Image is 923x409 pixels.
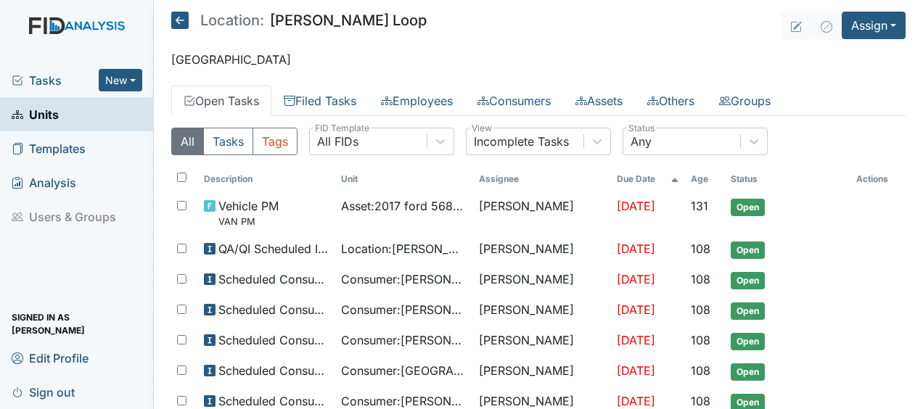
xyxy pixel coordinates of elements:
[842,12,906,39] button: Assign
[218,215,279,228] small: VAN PM
[473,191,611,234] td: [PERSON_NAME]
[473,326,611,356] td: [PERSON_NAME]
[473,295,611,326] td: [PERSON_NAME]
[171,51,906,68] p: [GEOGRAPHIC_DATA]
[617,302,655,317] span: [DATE]
[611,167,685,191] th: Toggle SortBy
[707,86,783,116] a: Groups
[218,270,330,288] span: Scheduled Consumer Chart Review
[617,199,655,213] span: [DATE]
[171,128,204,155] button: All
[341,301,467,318] span: Consumer : [PERSON_NAME]
[725,167,850,191] th: Toggle SortBy
[218,362,330,379] span: Scheduled Consumer Chart Review
[200,13,264,28] span: Location:
[12,347,89,369] span: Edit Profile
[691,394,710,408] span: 108
[731,272,765,289] span: Open
[341,270,467,288] span: Consumer : [PERSON_NAME]
[12,381,75,403] span: Sign out
[341,331,467,349] span: Consumer : [PERSON_NAME], Shekeyra
[335,167,473,191] th: Toggle SortBy
[12,313,142,335] span: Signed in as [PERSON_NAME]
[685,167,724,191] th: Toggle SortBy
[617,363,655,378] span: [DATE]
[341,362,467,379] span: Consumer : [GEOGRAPHIC_DATA][PERSON_NAME]
[317,133,358,150] div: All FIDs
[171,86,271,116] a: Open Tasks
[473,167,611,191] th: Assignee
[12,103,59,125] span: Units
[177,173,186,182] input: Toggle All Rows Selected
[218,240,330,257] span: QA/QI Scheduled Inspection
[218,331,330,349] span: Scheduled Consumer Chart Review
[691,363,710,378] span: 108
[253,128,298,155] button: Tags
[465,86,563,116] a: Consumers
[171,12,427,29] h5: [PERSON_NAME] Loop
[218,197,279,228] span: Vehicle PM VAN PM
[198,167,336,191] th: Toggle SortBy
[474,133,569,150] div: Incomplete Tasks
[691,272,710,286] span: 108
[731,302,765,320] span: Open
[341,197,467,215] span: Asset : 2017 ford 56895
[691,199,708,213] span: 131
[473,356,611,387] td: [PERSON_NAME]
[691,241,710,256] span: 108
[617,241,655,256] span: [DATE]
[731,241,765,259] span: Open
[271,86,369,116] a: Filed Tasks
[563,86,635,116] a: Assets
[203,128,253,155] button: Tasks
[617,394,655,408] span: [DATE]
[12,72,99,89] a: Tasks
[99,69,142,91] button: New
[731,363,765,381] span: Open
[691,302,710,317] span: 108
[12,171,76,194] span: Analysis
[731,333,765,350] span: Open
[171,128,298,155] div: Type filter
[850,167,906,191] th: Actions
[218,301,330,318] span: Scheduled Consumer Chart Review
[631,133,652,150] div: Any
[12,137,86,160] span: Templates
[369,86,465,116] a: Employees
[473,265,611,295] td: [PERSON_NAME]
[473,234,611,265] td: [PERSON_NAME]
[635,86,707,116] a: Others
[341,240,467,257] span: Location : [PERSON_NAME] Loop
[617,333,655,347] span: [DATE]
[691,333,710,347] span: 108
[731,199,765,216] span: Open
[617,272,655,286] span: [DATE]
